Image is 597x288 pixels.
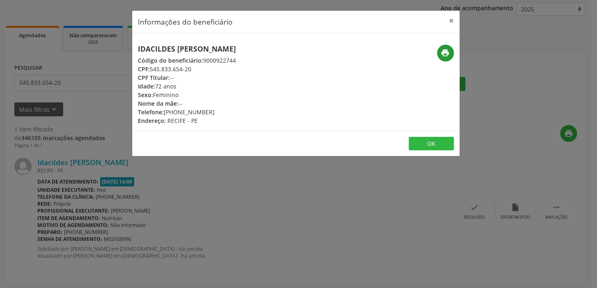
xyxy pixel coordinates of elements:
[138,82,236,91] div: 72 anos
[138,108,236,116] div: [PHONE_NUMBER]
[138,91,236,99] div: Feminino
[441,48,450,57] i: print
[138,100,178,107] span: Nome da mãe:
[138,56,236,65] div: 9000922744
[138,73,236,82] div: --
[138,82,155,90] span: Idade:
[138,65,236,73] div: 545.833.654-20
[138,45,236,53] h5: Idacildes [PERSON_NAME]
[443,11,460,31] button: Close
[138,91,153,99] span: Sexo:
[138,108,164,116] span: Telefone:
[138,74,170,82] span: CPF Titular:
[138,117,166,125] span: Endereço:
[437,45,454,61] button: print
[138,99,236,108] div: --
[138,65,150,73] span: CPF:
[409,137,454,151] button: OK
[167,117,198,125] span: RECIFE - PE
[138,16,233,27] h5: Informações do beneficiário
[138,57,203,64] span: Código do beneficiário:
